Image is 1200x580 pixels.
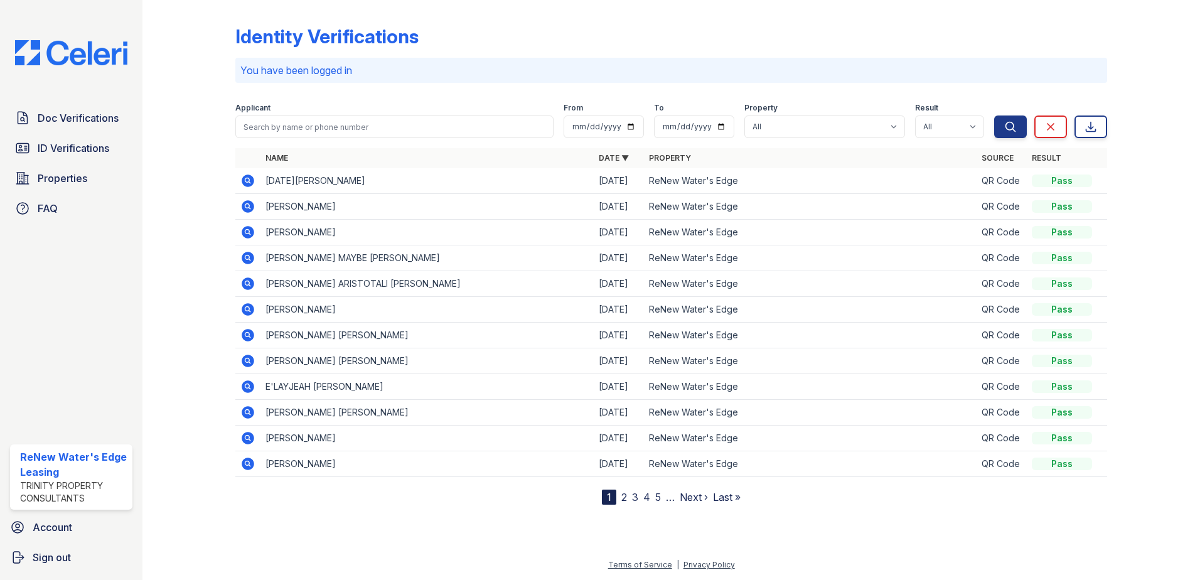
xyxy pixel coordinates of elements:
td: [PERSON_NAME] [260,426,594,451]
span: Properties [38,171,87,186]
td: ReNew Water's Edge [644,220,977,245]
label: From [564,103,583,113]
td: E'LAYJEAH [PERSON_NAME] [260,374,594,400]
label: Applicant [235,103,271,113]
td: [PERSON_NAME] [PERSON_NAME] [260,323,594,348]
td: QR Code [977,194,1027,220]
span: Doc Verifications [38,110,119,126]
img: CE_Logo_Blue-a8612792a0a2168367f1c8372b55b34899dd931a85d93a1a3d3e32e68fde9ad4.png [5,40,137,65]
div: Pass [1032,458,1092,470]
td: QR Code [977,374,1027,400]
a: Next › [680,491,708,503]
td: [DATE] [594,168,644,194]
div: Identity Verifications [235,25,419,48]
td: ReNew Water's Edge [644,323,977,348]
td: QR Code [977,451,1027,477]
td: ReNew Water's Edge [644,400,977,426]
div: Pass [1032,277,1092,290]
td: [PERSON_NAME] [260,451,594,477]
td: ReNew Water's Edge [644,271,977,297]
a: 2 [621,491,627,503]
td: [PERSON_NAME] MAYBE [PERSON_NAME] [260,245,594,271]
td: [DATE] [594,451,644,477]
div: Pass [1032,406,1092,419]
span: Account [33,520,72,535]
span: FAQ [38,201,58,216]
a: Last » [713,491,741,503]
td: [PERSON_NAME] [PERSON_NAME] [260,348,594,374]
td: ReNew Water's Edge [644,194,977,220]
td: ReNew Water's Edge [644,297,977,323]
span: ID Verifications [38,141,109,156]
div: 1 [602,490,616,505]
td: [PERSON_NAME] [260,220,594,245]
a: 5 [655,491,661,503]
td: ReNew Water's Edge [644,426,977,451]
td: QR Code [977,297,1027,323]
td: ReNew Water's Edge [644,168,977,194]
a: Source [982,153,1014,163]
td: ReNew Water's Edge [644,451,977,477]
td: [DATE] [594,297,644,323]
td: [DATE] [594,220,644,245]
a: Account [5,515,137,540]
a: Property [649,153,691,163]
div: Pass [1032,252,1092,264]
td: [DATE] [594,374,644,400]
td: [PERSON_NAME] [260,297,594,323]
a: Privacy Policy [683,560,735,569]
a: 3 [632,491,638,503]
td: QR Code [977,168,1027,194]
a: Terms of Service [608,560,672,569]
div: Pass [1032,200,1092,213]
a: ID Verifications [10,136,132,161]
td: [DATE] [594,400,644,426]
div: Pass [1032,355,1092,367]
a: 4 [643,491,650,503]
td: QR Code [977,348,1027,374]
td: QR Code [977,220,1027,245]
div: Pass [1032,432,1092,444]
td: [PERSON_NAME] [260,194,594,220]
div: ReNew Water's Edge Leasing [20,449,127,480]
div: Pass [1032,175,1092,187]
td: QR Code [977,426,1027,451]
div: Pass [1032,226,1092,239]
td: [PERSON_NAME] [PERSON_NAME] [260,400,594,426]
td: ReNew Water's Edge [644,348,977,374]
a: Name [265,153,288,163]
a: Result [1032,153,1061,163]
a: Properties [10,166,132,191]
td: QR Code [977,400,1027,426]
td: QR Code [977,271,1027,297]
td: [DATE] [594,426,644,451]
td: [DATE] [594,323,644,348]
a: FAQ [10,196,132,221]
td: [DATE] [594,348,644,374]
div: Trinity Property Consultants [20,480,127,505]
label: To [654,103,664,113]
td: [DATE] [594,271,644,297]
td: [PERSON_NAME] ARISTOTALI [PERSON_NAME] [260,271,594,297]
span: Sign out [33,550,71,565]
input: Search by name or phone number [235,115,554,138]
p: You have been logged in [240,63,1102,78]
td: ReNew Water's Edge [644,245,977,271]
td: [DATE][PERSON_NAME] [260,168,594,194]
a: Sign out [5,545,137,570]
label: Result [915,103,938,113]
td: QR Code [977,323,1027,348]
div: | [677,560,679,569]
div: Pass [1032,329,1092,341]
a: Doc Verifications [10,105,132,131]
td: QR Code [977,245,1027,271]
div: Pass [1032,380,1092,393]
td: [DATE] [594,245,644,271]
td: [DATE] [594,194,644,220]
label: Property [744,103,778,113]
div: Pass [1032,303,1092,316]
a: Date ▼ [599,153,629,163]
span: … [666,490,675,505]
td: ReNew Water's Edge [644,374,977,400]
